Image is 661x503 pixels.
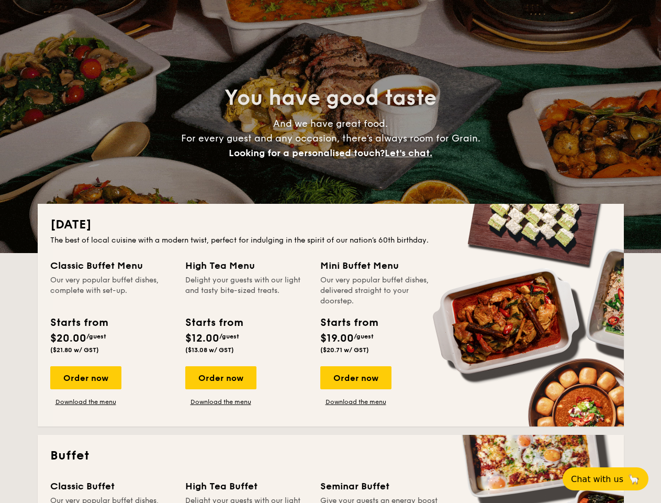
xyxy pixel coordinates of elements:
[563,467,648,490] button: Chat with us🦙
[185,332,219,345] span: $12.00
[320,346,369,354] span: ($20.71 w/ GST)
[628,473,640,485] span: 🦙
[50,366,121,389] div: Order now
[50,346,99,354] span: ($21.80 w/ GST)
[50,258,173,273] div: Classic Buffet Menu
[50,398,121,406] a: Download the menu
[50,216,611,233] h2: [DATE]
[320,479,443,494] div: Seminar Buffet
[181,118,480,159] span: And we have great food. For every guest and any occasion, there’s always room for Grain.
[185,275,308,307] div: Delight your guests with our light and tasty bite-sized treats.
[320,315,377,331] div: Starts from
[571,474,623,484] span: Chat with us
[50,447,611,464] h2: Buffet
[50,479,173,494] div: Classic Buffet
[185,315,242,331] div: Starts from
[50,315,107,331] div: Starts from
[185,479,308,494] div: High Tea Buffet
[86,333,106,340] span: /guest
[320,398,391,406] a: Download the menu
[320,275,443,307] div: Our very popular buffet dishes, delivered straight to your doorstep.
[185,366,256,389] div: Order now
[185,258,308,273] div: High Tea Menu
[50,235,611,246] div: The best of local cuisine with a modern twist, perfect for indulging in the spirit of our nation’...
[320,332,354,345] span: $19.00
[50,275,173,307] div: Our very popular buffet dishes, complete with set-up.
[385,147,432,159] span: Let's chat.
[354,333,374,340] span: /guest
[219,333,239,340] span: /guest
[320,258,443,273] div: Mini Buffet Menu
[225,85,436,111] span: You have good taste
[320,366,391,389] div: Order now
[185,398,256,406] a: Download the menu
[50,332,86,345] span: $20.00
[185,346,234,354] span: ($13.08 w/ GST)
[229,147,385,159] span: Looking for a personalised touch?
